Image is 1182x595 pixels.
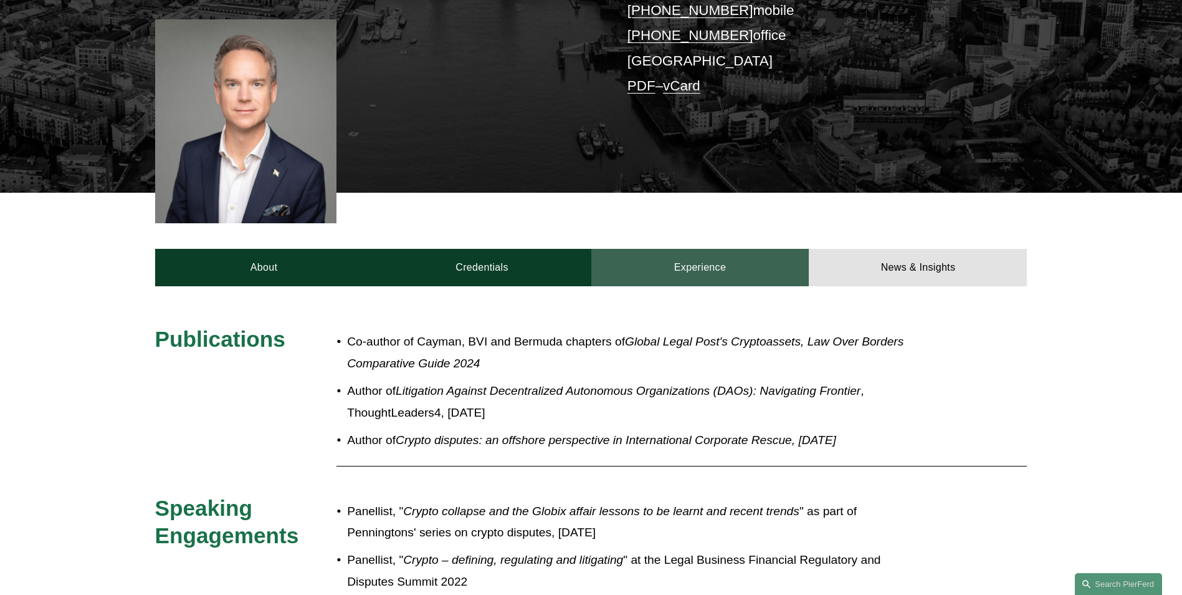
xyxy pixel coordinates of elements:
[809,249,1027,286] a: News & Insights
[347,331,918,374] p: Co-author of Cayman, BVI and Bermuda chapters of
[155,496,299,548] span: Speaking Engagements
[663,78,700,94] a: vCard
[627,27,753,43] a: [PHONE_NUMBER]
[347,549,918,593] p: Panellist, " " at the Legal Business Financial Regulatory and Disputes Summit 2022
[1075,573,1162,595] a: Search this site
[347,430,918,452] p: Author of
[347,380,918,423] p: Author of , ThoughtLeaders4, [DATE]
[403,553,623,566] em: Crypto – defining, regulating and litigating
[403,505,799,518] em: Crypto collapse and the Globix affair lessons to be learnt and recent trends
[347,501,918,544] p: Panellist, " " as part of Penningtons' series on crypto disputes, [DATE]
[396,433,836,447] em: Crypto disputes: an offshore perspective in International Corporate Rescue, [DATE]
[627,78,655,94] a: PDF
[155,327,285,351] span: Publications
[591,249,809,286] a: Experience
[373,249,591,286] a: Credentials
[627,2,753,18] a: [PHONE_NUMBER]
[396,384,860,397] em: Litigation Against Decentralized Autonomous Organizations (DAOs): Navigating Frontier
[347,335,907,370] em: Global Legal Post's Cryptoassets, Law Over Borders Comparative Guide 2024
[155,249,373,286] a: About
